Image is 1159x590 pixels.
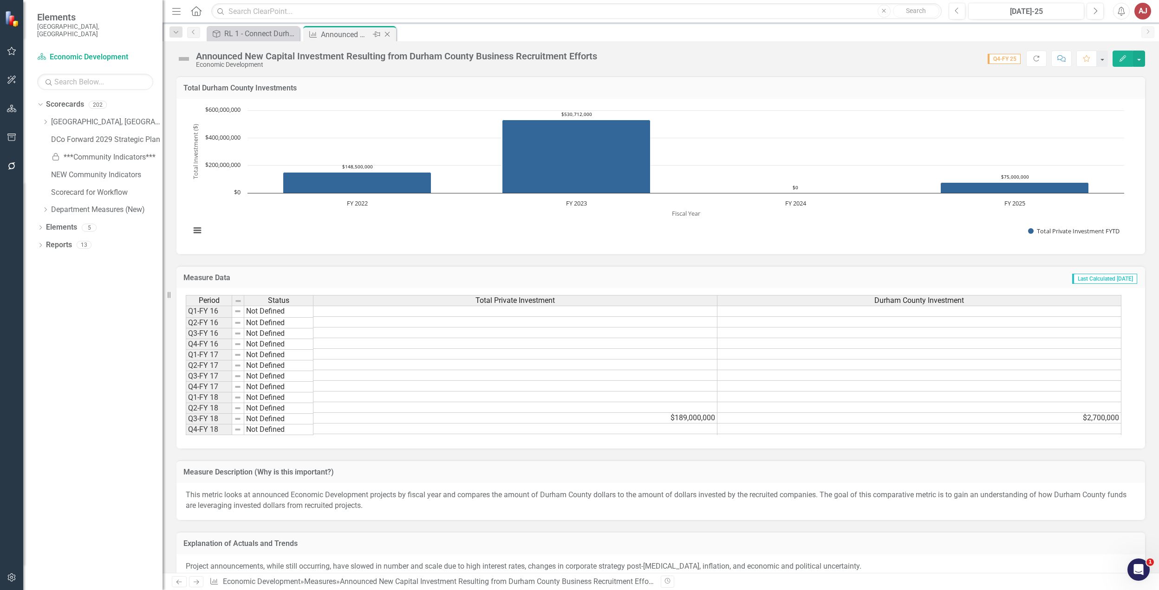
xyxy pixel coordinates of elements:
[186,339,232,350] td: Q4-FY 16
[566,199,587,207] text: FY 2023
[321,29,371,40] div: Announced New Capital Investment Resulting from Durham County Business Recruitment Efforts
[234,404,241,412] img: 8DAGhfEEPCf229AAAAAElFTkSuQmCC
[191,124,200,179] text: Total Investment ($)
[988,54,1021,64] span: Q4-FY 25
[191,224,204,237] button: View chart menu, Chart
[244,371,313,382] td: Not Defined
[268,296,289,305] span: Status
[51,117,163,128] a: [GEOGRAPHIC_DATA], [GEOGRAPHIC_DATA]
[186,350,232,360] td: Q1-FY 17
[1146,558,1154,566] span: 1
[46,240,72,250] a: Reports
[717,413,1121,423] td: $2,700,000
[347,199,368,207] text: FY 2022
[186,360,232,371] td: Q2-FY 17
[234,415,241,423] img: 8DAGhfEEPCf229AAAAAElFTkSuQmCC
[186,371,232,382] td: Q3-FY 17
[183,84,1138,92] h3: Total Durham County Investments
[234,308,241,315] img: 8DAGhfEEPCf229AAAAAElFTkSuQmCC
[46,99,84,110] a: Scorecards
[1001,173,1029,180] text: $75,000,000
[186,106,1129,245] svg: Interactive chart
[186,414,232,424] td: Q3-FY 18
[1004,199,1025,207] text: FY 2025
[283,172,431,193] path: FY 2022, 148,500,000. Total Private Investment FYTD.
[223,577,300,586] a: Economic Development
[176,51,191,66] img: Not Defined
[244,392,313,403] td: Not Defined
[51,187,163,198] a: Scorecard for Workflow
[186,424,232,435] td: Q4-FY 18
[183,468,1138,476] h3: Measure Description (Why is this important?)
[77,241,91,249] div: 13
[234,383,241,391] img: 8DAGhfEEPCf229AAAAAElFTkSuQmCC
[183,539,1138,548] h3: Explanation of Actuals and Trends
[234,330,241,337] img: 8DAGhfEEPCf229AAAAAElFTkSuQmCC
[186,318,232,328] td: Q2-FY 16
[186,382,232,392] td: Q4-FY 17
[186,306,232,318] td: Q1-FY 16
[244,414,313,424] td: Not Defined
[561,111,592,117] text: $530,712,000
[244,360,313,371] td: Not Defined
[211,3,941,19] input: Search ClearPoint...
[313,413,717,423] td: $189,000,000
[199,296,220,305] span: Period
[906,7,926,14] span: Search
[234,188,241,196] text: $0
[37,12,153,23] span: Elements
[244,424,313,435] td: Not Defined
[502,120,651,193] path: FY 2023, 530,712,000. Total Private Investment FYTD.
[968,3,1084,19] button: [DATE]-25
[82,224,97,231] div: 5
[1072,274,1137,284] span: Last Calculated [DATE]
[342,163,373,170] text: $148,500,000
[874,296,964,305] span: Durham County Investment
[209,577,654,587] div: » »
[340,577,657,586] div: Announced New Capital Investment Resulting from Durham County Business Recruitment Efforts
[89,101,107,109] div: 202
[205,160,241,169] text: $200,000,000
[186,392,232,403] td: Q1-FY 18
[37,74,153,90] input: Search Below...
[244,350,313,360] td: Not Defined
[313,434,717,445] td: $89,000,000
[785,199,807,207] text: FY 2024
[51,205,163,215] a: Department Measures (New)
[234,426,241,433] img: 8DAGhfEEPCf229AAAAAElFTkSuQmCC
[205,105,241,114] text: $600,000,000
[234,297,242,305] img: 8DAGhfEEPCf229AAAAAElFTkSuQmCC
[51,170,163,180] a: NEW Community Indicators
[1134,3,1151,19] button: AJ
[183,274,580,282] h3: Measure Data
[893,5,939,18] button: Search
[672,209,701,218] text: Fiscal Year
[196,61,597,68] div: Economic Development
[244,328,313,339] td: Not Defined
[244,403,313,414] td: Not Defined
[244,382,313,392] td: Not Defined
[1028,227,1120,235] button: Show Total Private Investment FYTD
[971,6,1081,17] div: [DATE]-25
[941,182,1089,193] path: FY 2025, 75,000,000. Total Private Investment FYTD.
[209,28,297,39] a: RL 1 - Connect Durham residents to good jobs and economic opportunities
[475,296,555,305] span: Total Private Investment
[46,222,77,233] a: Elements
[1037,227,1120,235] text: Total Private Investment FYTD
[196,51,597,61] div: Announced New Capital Investment Resulting from Durham County Business Recruitment Efforts
[793,184,798,191] text: $0
[244,339,313,350] td: Not Defined
[244,306,313,318] td: Not Defined
[205,133,241,141] text: $400,000,000
[224,28,297,39] div: RL 1 - Connect Durham residents to good jobs and economic opportunities
[186,328,232,339] td: Q3-FY 16
[51,135,163,145] a: DCo Forward 2029 Strategic Plan
[186,562,861,571] span: Project announcements, while still occurring, have slowed in number and scale due to high interes...
[234,351,241,359] img: 8DAGhfEEPCf229AAAAAElFTkSuQmCC
[234,372,241,380] img: 8DAGhfEEPCf229AAAAAElFTkSuQmCC
[37,23,153,38] small: [GEOGRAPHIC_DATA], [GEOGRAPHIC_DATA]
[234,319,241,327] img: 8DAGhfEEPCf229AAAAAElFTkSuQmCC
[186,403,232,414] td: Q2-FY 18
[186,106,1136,245] div: Chart. Highcharts interactive chart.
